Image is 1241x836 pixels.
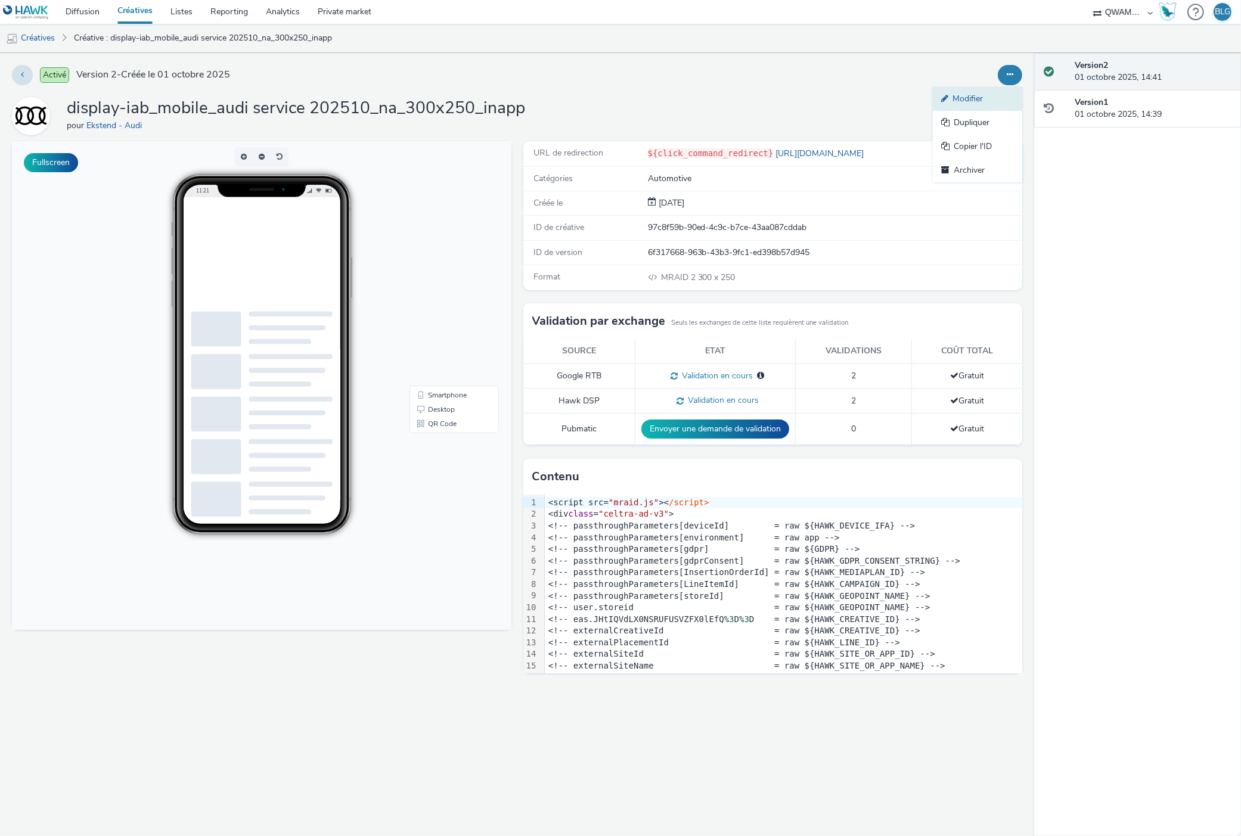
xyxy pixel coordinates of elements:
h3: Contenu [532,468,580,486]
div: 6f317668-963b-43b3-9fc1-ed398b57d945 [648,247,1021,259]
div: 10 [523,602,538,614]
span: Smartphone [416,250,455,257]
a: Dupliquer [933,111,1022,135]
div: 9 [523,590,538,602]
span: Gratuit [950,423,984,434]
div: 01 octobre 2025, 14:41 [1075,60,1232,84]
button: Envoyer une demande de validation [641,419,789,439]
div: 13 [523,637,538,649]
span: Catégories [534,173,573,184]
span: Activé [40,67,69,83]
li: Smartphone [400,247,485,261]
a: [URL][DOMAIN_NAME] [773,148,868,159]
img: Hawk Academy [1159,2,1177,21]
span: "celtra-ad-v3" [598,509,669,518]
div: 4 [523,532,538,544]
span: Format [534,271,561,282]
span: Gratuit [950,370,984,381]
div: 7 [523,567,538,579]
span: ID de version [534,247,583,258]
div: 3 [523,520,538,532]
code: ${click_command_redirect} [648,148,774,158]
td: Pubmatic [523,414,635,445]
span: class [569,509,594,518]
button: Fullscreen [24,153,78,172]
h1: display-iab_mobile_audi service 202510_na_300x250_inapp [67,97,525,120]
a: Ekstend - Audi [12,110,55,122]
span: /script> [669,498,709,507]
div: 6 [523,555,538,567]
span: Validation en cours [684,394,759,406]
div: 8 [523,579,538,591]
td: Google RTB [523,363,635,389]
div: Automotive [648,173,1021,185]
span: Gratuit [950,395,984,406]
img: undefined Logo [3,5,49,20]
img: Ekstend - Audi [14,99,48,133]
th: Validations [796,339,911,363]
h3: Validation par exchange [532,312,666,330]
a: Hawk Academy [1159,2,1181,21]
span: Validation en cours [678,370,753,381]
div: 01 octobre 2025, 14:39 [1075,97,1232,121]
a: Modifier [933,87,1022,111]
div: Création 01 octobre 2025, 14:39 [656,197,684,209]
span: Version 2 - Créée le 01 octobre 2025 [76,68,230,82]
th: Etat [635,339,796,363]
span: ID de créative [534,222,585,233]
div: 12 [523,625,538,637]
span: "mraid.js" [609,498,659,507]
span: 2 [851,370,856,381]
li: QR Code [400,275,485,290]
span: Créée le [534,197,563,209]
span: MRAID 2 [661,272,698,283]
span: 3 [744,614,749,624]
span: Desktop [416,265,443,272]
div: 1 [523,497,538,509]
span: 2 [851,395,856,406]
div: 15 [523,660,538,672]
a: Créative : display-iab_mobile_audi service 202510_na_300x250_inapp [68,24,338,52]
a: Ekstend - Audi [86,120,147,131]
div: 5 [523,543,538,555]
span: URL de redirection [534,147,604,159]
a: Archiver [933,159,1022,182]
div: 11 [523,614,538,626]
div: 16 [523,672,538,683]
div: 97c8f59b-90ed-4c9c-b7ce-43aa087cddab [648,222,1021,234]
span: QR Code [416,279,445,286]
td: Hawk DSP [523,389,635,414]
small: Seuls les exchanges de cette liste requièrent une validation [672,318,849,328]
span: [DATE] [656,197,684,209]
span: 300 x 250 [660,272,736,283]
span: 11:21 [184,46,197,52]
div: 14 [523,648,538,660]
div: BLG [1215,3,1230,21]
strong: Version 1 [1075,97,1109,108]
strong: Version 2 [1075,60,1109,71]
span: pour [67,120,86,131]
li: Desktop [400,261,485,275]
span: 0 [851,423,856,434]
a: Copier l'ID [933,135,1022,159]
th: Coût total [911,339,1022,363]
th: Source [523,339,635,363]
img: mobile [6,33,18,45]
div: 2 [523,508,538,520]
span: 3 [729,614,734,624]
